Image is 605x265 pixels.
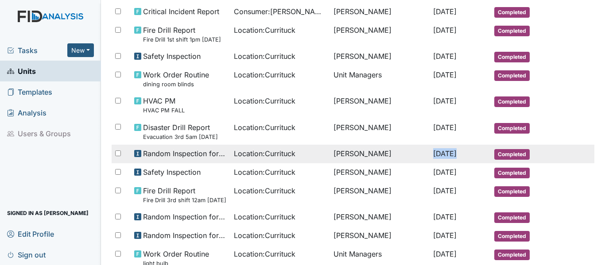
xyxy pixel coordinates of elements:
[330,145,430,163] td: [PERSON_NAME]
[234,230,295,241] span: Location : Currituck
[494,186,530,197] span: Completed
[234,25,295,35] span: Location : Currituck
[234,51,295,61] span: Location : Currituck
[433,186,457,195] span: [DATE]
[7,227,54,241] span: Edit Profile
[234,211,295,222] span: Location : Currituck
[143,25,221,44] span: Fire Drill Report Fire Drill 1st shift 1pm 9/14/25
[234,69,295,80] span: Location : Currituck
[234,96,295,106] span: Location : Currituck
[330,227,430,245] td: [PERSON_NAME]
[433,250,457,258] span: [DATE]
[7,248,46,261] span: Sign out
[234,249,295,259] span: Location : Currituck
[234,167,295,177] span: Location : Currituck
[143,230,227,241] span: Random Inspection for AM
[494,149,530,160] span: Completed
[330,208,430,227] td: [PERSON_NAME]
[143,69,209,88] span: Work Order Routine dining room blinds
[433,212,457,221] span: [DATE]
[143,185,226,204] span: Fire Drill Report Fire Drill 3rd shift 12am 8/8/25
[143,6,219,17] span: Critical Incident Report
[494,123,530,134] span: Completed
[433,26,457,35] span: [DATE]
[494,250,530,260] span: Completed
[143,133,218,141] small: Evacuation 3rd 5am [DATE]
[494,168,530,178] span: Completed
[67,43,94,57] button: New
[7,206,89,220] span: Signed in as [PERSON_NAME]
[143,122,218,141] span: Disaster Drill Report Evacuation 3rd 5am 9/6/25
[234,185,295,196] span: Location : Currituck
[143,51,201,61] span: Safety Inspection
[494,52,530,62] span: Completed
[7,45,67,56] a: Tasks
[330,66,430,92] td: Unit Managers
[330,163,430,182] td: [PERSON_NAME]
[234,6,326,17] span: Consumer : [PERSON_NAME]
[143,167,201,177] span: Safety Inspection
[433,123,457,132] span: [DATE]
[433,168,457,177] span: [DATE]
[234,148,295,159] span: Location : Currituck
[143,80,209,88] small: dining room blinds
[494,7,530,18] span: Completed
[494,70,530,81] span: Completed
[143,106,185,115] small: HVAC PM FALL
[330,21,430,47] td: [PERSON_NAME]
[143,96,185,115] span: HVAC PM HVAC PM FALL
[494,26,530,36] span: Completed
[7,64,36,78] span: Units
[7,85,52,99] span: Templates
[433,7,457,16] span: [DATE]
[433,70,457,79] span: [DATE]
[494,212,530,223] span: Completed
[143,35,221,44] small: Fire Drill 1st shift 1pm [DATE]
[7,106,47,119] span: Analysis
[494,231,530,242] span: Completed
[143,211,227,222] span: Random Inspection for Afternoon
[433,96,457,105] span: [DATE]
[143,148,227,159] span: Random Inspection for Afternoon
[433,52,457,61] span: [DATE]
[330,119,430,145] td: [PERSON_NAME]
[330,47,430,66] td: [PERSON_NAME]
[330,182,430,208] td: [PERSON_NAME]
[143,196,226,204] small: Fire Drill 3rd shift 12am [DATE]
[330,3,430,21] td: [PERSON_NAME]
[330,92,430,118] td: [PERSON_NAME]
[433,149,457,158] span: [DATE]
[234,122,295,133] span: Location : Currituck
[494,96,530,107] span: Completed
[433,231,457,240] span: [DATE]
